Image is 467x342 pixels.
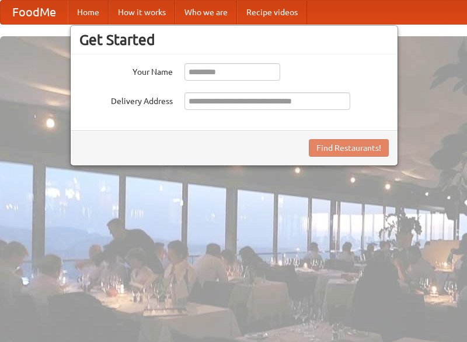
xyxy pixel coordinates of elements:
label: Delivery Address [79,92,173,107]
a: Home [68,1,109,24]
h3: Get Started [79,31,389,49]
button: Find Restaurants! [309,139,389,157]
a: How it works [109,1,175,24]
a: Recipe videos [237,1,307,24]
label: Your Name [79,63,173,78]
a: Who we are [175,1,237,24]
a: FoodMe [1,1,68,24]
